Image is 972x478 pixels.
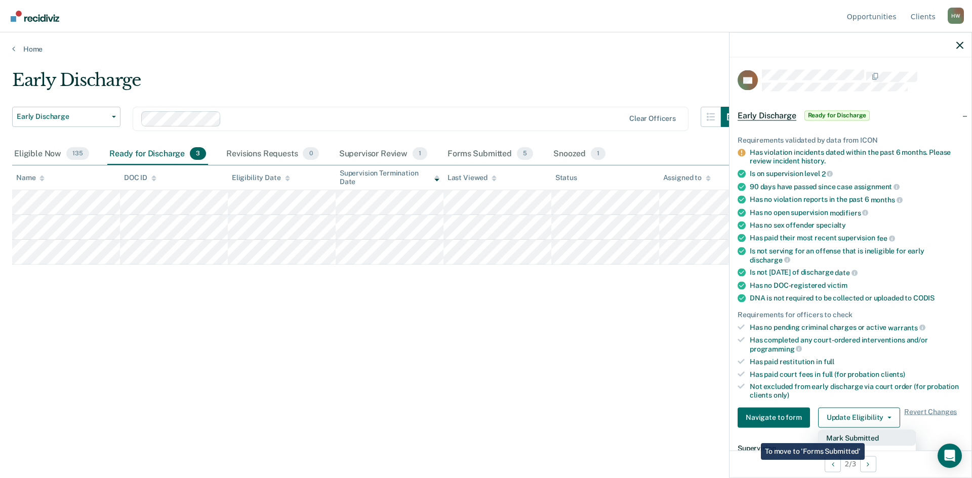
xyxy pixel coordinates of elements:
[750,255,790,264] span: discharge
[303,147,318,160] span: 0
[738,407,810,427] button: Navigate to form
[663,173,711,182] div: Assigned to
[860,456,876,472] button: Next Opportunity
[825,456,841,472] button: Previous Opportunity
[124,173,156,182] div: DOC ID
[818,429,916,446] button: Mark Submitted
[738,136,963,144] div: Requirements validated by data from ICON
[804,110,870,120] span: Ready for Discharge
[16,173,45,182] div: Name
[448,173,497,182] div: Last Viewed
[871,195,903,203] span: months
[750,234,963,243] div: Has paid their most recent supervision
[827,281,847,289] span: victim
[738,407,814,427] a: Navigate to form link
[445,143,535,165] div: Forms Submitted
[750,221,963,230] div: Has no sex offender
[738,110,796,120] span: Early Discharge
[750,268,963,277] div: Is not [DATE] of discharge
[774,391,789,399] span: only)
[750,182,963,191] div: 90 days have passed since case
[551,143,607,165] div: Snoozed
[913,293,935,301] span: CODIS
[232,173,290,182] div: Eligibility Date
[190,147,206,160] span: 3
[818,407,900,427] button: Update Eligibility
[555,173,577,182] div: Status
[107,143,208,165] div: Ready for Discharge
[750,246,963,264] div: Is not serving for an offense that is ineligible for early
[629,114,676,123] div: Clear officers
[750,336,963,353] div: Has completed any court-ordered interventions and/or
[17,112,108,121] span: Early Discharge
[738,310,963,319] div: Requirements for officers to check
[854,183,900,191] span: assignment
[835,269,857,277] span: date
[730,450,971,477] div: 2 / 3
[948,8,964,24] button: Profile dropdown button
[824,357,834,365] span: full
[750,323,963,332] div: Has no pending criminal charges or active
[517,147,533,160] span: 5
[66,147,89,160] span: 135
[822,169,833,178] span: 2
[818,429,916,462] div: Dropdown Menu
[750,293,963,302] div: DNA is not required to be collected or uploaded to
[11,11,59,22] img: Recidiviz
[340,169,439,186] div: Supervision Termination Date
[881,370,905,378] span: clients)
[904,407,957,427] span: Revert Changes
[877,234,895,242] span: fee
[750,281,963,289] div: Has no DOC-registered
[750,382,963,400] div: Not excluded from early discharge via court order (for probation clients
[750,169,963,178] div: Is on supervision level
[12,70,741,99] div: Early Discharge
[750,208,963,217] div: Has no open supervision
[938,444,962,468] div: Open Intercom Messenger
[730,99,971,132] div: Early DischargeReady for Discharge
[830,208,869,216] span: modifiers
[750,357,963,366] div: Has paid restitution in
[12,45,960,54] a: Home
[888,323,925,331] span: warrants
[12,143,91,165] div: Eligible Now
[224,143,320,165] div: Revisions Requests
[337,143,430,165] div: Supervisor Review
[750,344,802,353] span: programming
[816,221,846,229] span: specialty
[591,147,605,160] span: 1
[750,148,963,165] div: Has violation incidents dated within the past 6 months. Please review incident history.
[750,370,963,378] div: Has paid court fees in full (for probation
[750,195,963,204] div: Has no violation reports in the past 6
[738,444,963,452] dt: Supervision
[948,8,964,24] div: H W
[818,446,916,462] button: Mark as Ineligible
[413,147,427,160] span: 1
